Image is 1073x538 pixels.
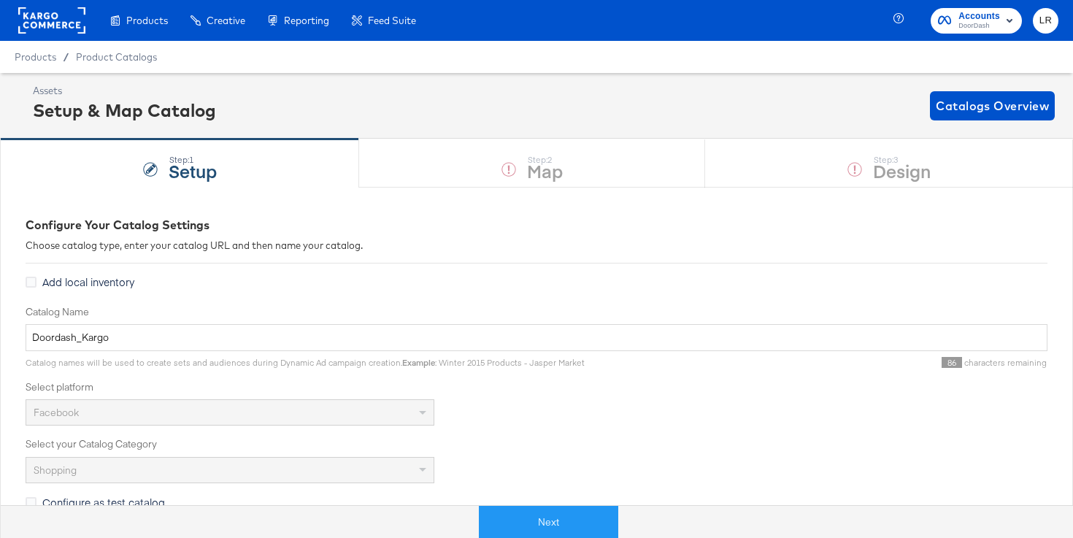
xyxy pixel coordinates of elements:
[284,15,329,26] span: Reporting
[34,464,77,477] span: Shopping
[585,357,1047,369] div: characters remaining
[26,380,1047,394] label: Select platform
[56,51,76,63] span: /
[42,274,134,289] span: Add local inventory
[26,324,1047,351] input: Name your catalog e.g. My Dynamic Product Catalog
[936,96,1049,116] span: Catalogs Overview
[26,305,1047,319] label: Catalog Name
[1033,8,1058,34] button: LR
[402,357,435,368] strong: Example
[931,8,1022,34] button: AccountsDoorDash
[1039,12,1053,29] span: LR
[34,406,79,419] span: Facebook
[26,357,585,368] span: Catalog names will be used to create sets and audiences during Dynamic Ad campaign creation. : Wi...
[958,20,1000,32] span: DoorDash
[126,15,168,26] span: Products
[207,15,245,26] span: Creative
[15,51,56,63] span: Products
[930,91,1055,120] button: Catalogs Overview
[958,9,1000,24] span: Accounts
[368,15,416,26] span: Feed Suite
[76,51,157,63] a: Product Catalogs
[33,98,216,123] div: Setup & Map Catalog
[26,437,1047,451] label: Select your Catalog Category
[26,217,1047,234] div: Configure Your Catalog Settings
[33,84,216,98] div: Assets
[169,158,217,182] strong: Setup
[942,357,962,368] span: 86
[169,155,217,165] div: Step: 1
[26,239,1047,253] div: Choose catalog type, enter your catalog URL and then name your catalog.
